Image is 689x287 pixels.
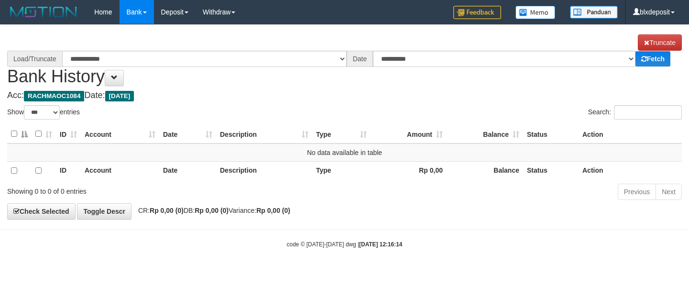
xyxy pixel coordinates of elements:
h1: Bank History [7,34,682,86]
th: Balance [447,161,523,180]
th: Status [523,161,579,180]
th: Action [579,161,682,180]
a: Toggle Descr [77,203,131,220]
th: Action [579,125,682,143]
img: MOTION_logo.png [7,5,80,19]
th: Balance: activate to sort column ascending [447,125,523,143]
th: Status [523,125,579,143]
td: No data available in table [7,143,682,162]
strong: Rp 0,00 (0) [256,207,290,214]
img: panduan.png [570,6,618,19]
th: Amount: activate to sort column ascending [371,125,447,143]
img: Button%20Memo.svg [515,6,556,19]
span: [DATE] [105,91,134,101]
strong: Rp 0,00 (0) [150,207,184,214]
label: Search: [588,105,682,120]
a: Next [656,184,682,200]
select: Showentries [24,105,60,120]
h4: Acc: Date: [7,91,682,100]
th: Date: activate to sort column ascending [159,125,216,143]
span: CR: DB: Variance: [133,207,290,214]
th: Description: activate to sort column ascending [216,125,312,143]
div: Load/Truncate [7,51,62,67]
label: Show entries [7,105,80,120]
th: Description [216,161,312,180]
input: Search: [614,105,682,120]
th: ID: activate to sort column ascending [56,125,81,143]
th: : activate to sort column ascending [32,125,56,143]
th: : activate to sort column descending [7,125,32,143]
th: Type: activate to sort column ascending [312,125,371,143]
div: Date [347,51,373,67]
a: Check Selected [7,203,76,220]
th: Rp 0,00 [371,161,447,180]
th: Type [312,161,371,180]
a: Previous [618,184,656,200]
a: Truncate [638,34,682,51]
img: Feedback.jpg [453,6,501,19]
th: Date [159,161,216,180]
th: Account [81,161,159,180]
th: Account: activate to sort column ascending [81,125,159,143]
span: RACHMAOC1084 [24,91,84,101]
strong: [DATE] 12:16:14 [359,241,402,248]
a: Fetch [635,51,670,66]
th: ID [56,161,81,180]
strong: Rp 0,00 (0) [195,207,229,214]
div: Showing 0 to 0 of 0 entries [7,183,280,196]
small: code © [DATE]-[DATE] dwg | [287,241,403,248]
